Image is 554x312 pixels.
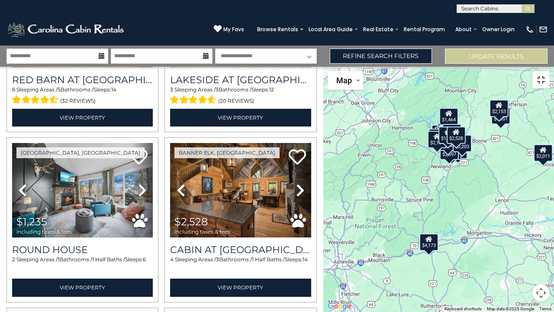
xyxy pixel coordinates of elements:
div: $1,486 [428,129,448,146]
img: phone-regular-white.png [525,25,534,34]
span: 2 [12,256,15,263]
a: View Property [12,109,153,127]
div: Sleeping Areas / Bathrooms / Sleeps: [12,256,153,276]
a: Refine Search Filters [330,49,432,64]
a: Browse Rentals [253,23,303,36]
img: Google [325,301,354,312]
button: Update Results [445,49,548,64]
a: Red Barn at [GEOGRAPHIC_DATA] [12,74,153,86]
span: including taxes & fees [16,229,72,234]
button: Map camera controls [532,284,550,302]
a: Rental Program [399,23,449,36]
span: (20 reviews) [218,95,254,107]
span: 1 Half Baths / [92,256,125,263]
span: 4 [170,256,174,263]
div: $2,528 [447,127,466,144]
img: thumbnail_168328092.jpeg [12,143,153,237]
div: $2,153 [490,100,509,117]
a: Round House [12,244,153,256]
span: 3 [216,256,219,263]
a: Banner Elk, [GEOGRAPHIC_DATA] [174,147,280,158]
div: $3,138 [432,125,451,142]
div: $2,184 [428,131,447,148]
button: Keyboard shortcuts [444,306,482,312]
span: 3 [170,86,173,93]
span: 6 [143,256,146,263]
span: $1,235 [16,215,47,228]
a: Lakeside at [GEOGRAPHIC_DATA] [170,74,311,86]
span: (32 reviews) [60,95,96,107]
h3: Red Barn at Tiffanys Estate [12,74,153,86]
a: View Property [12,279,153,296]
a: Open this area in Google Maps (opens a new window) [325,301,354,312]
span: 1 Half Baths / [252,256,285,263]
div: Sleeping Areas / Bathrooms / Sleeps: [12,86,153,107]
a: My Favs [214,25,244,34]
a: View Property [170,279,311,296]
div: $3,070 [442,124,461,141]
span: 12 [269,86,274,93]
img: mail-regular-white.png [539,25,548,34]
div: $1,235 [438,127,457,144]
a: View Property [170,109,311,127]
div: $2,680 [438,123,457,140]
div: Sleeping Areas / Bathrooms / Sleeps: [170,86,311,107]
a: [GEOGRAPHIC_DATA], [GEOGRAPHIC_DATA] [16,147,145,158]
span: 14 [111,86,116,93]
a: Owner Login [478,23,519,36]
span: 3 [216,86,219,93]
a: Real Estate [359,23,398,36]
a: About [451,23,476,36]
h3: Cabin At Cool Springs [170,244,311,256]
div: $2,011 [534,144,553,162]
a: Add to favorites [289,148,306,167]
div: $4,173 [419,234,438,251]
span: Map [336,76,352,85]
a: Terms (opens in new tab) [539,306,551,311]
a: Cabin At [GEOGRAPHIC_DATA] [170,244,311,256]
span: including taxes & fees [174,229,230,234]
span: 1 [58,256,59,263]
span: 6 [12,86,15,93]
div: $2,859 [435,127,454,144]
img: thumbnail_168968507.jpeg [170,143,311,237]
h3: Lakeside at Hawksnest [170,74,311,86]
span: My Favs [223,26,244,33]
div: Sleeping Areas / Bathrooms / Sleeps: [170,256,311,276]
button: Toggle fullscreen view [532,71,550,88]
span: 5 [58,86,61,93]
div: $1,464 [440,108,459,125]
a: Local Area Guide [304,23,357,36]
div: $2,697 [440,143,459,160]
img: White-1-2.png [6,21,126,38]
span: $2,528 [174,215,208,228]
span: Map data ©2025 Google [487,306,534,311]
span: 14 [303,256,308,263]
button: Change map style [328,71,363,90]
